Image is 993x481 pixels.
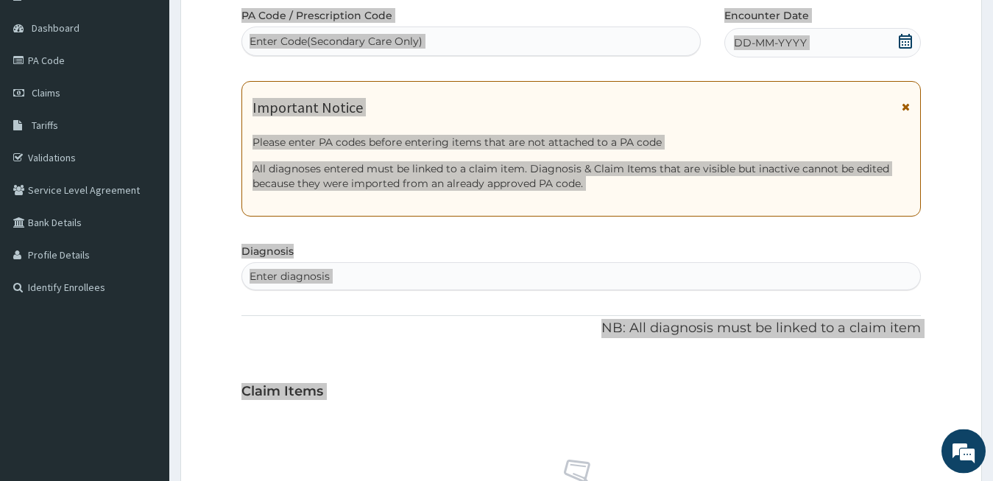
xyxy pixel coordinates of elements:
[734,35,807,50] span: DD-MM-YYYY
[241,384,323,400] h3: Claim Items
[250,269,330,284] div: Enter diagnosis
[27,74,60,110] img: d_794563401_company_1708531726252_794563401
[7,323,280,374] textarea: Type your message and hit 'Enter'
[32,21,79,35] span: Dashboard
[77,82,247,102] div: Chat with us now
[241,8,392,23] label: PA Code / Prescription Code
[250,34,423,49] div: Enter Code(Secondary Care Only)
[241,319,922,338] p: NB: All diagnosis must be linked to a claim item
[724,8,809,23] label: Encounter Date
[241,244,294,259] label: Diagnosis
[241,7,277,43] div: Minimize live chat window
[32,119,58,132] span: Tariffs
[252,135,911,150] p: Please enter PA codes before entering items that are not attached to a PA code
[252,161,911,191] p: All diagnoses entered must be linked to a claim item. Diagnosis & Claim Items that are visible bu...
[32,86,60,99] span: Claims
[85,146,203,295] span: We're online!
[252,99,363,116] h1: Important Notice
